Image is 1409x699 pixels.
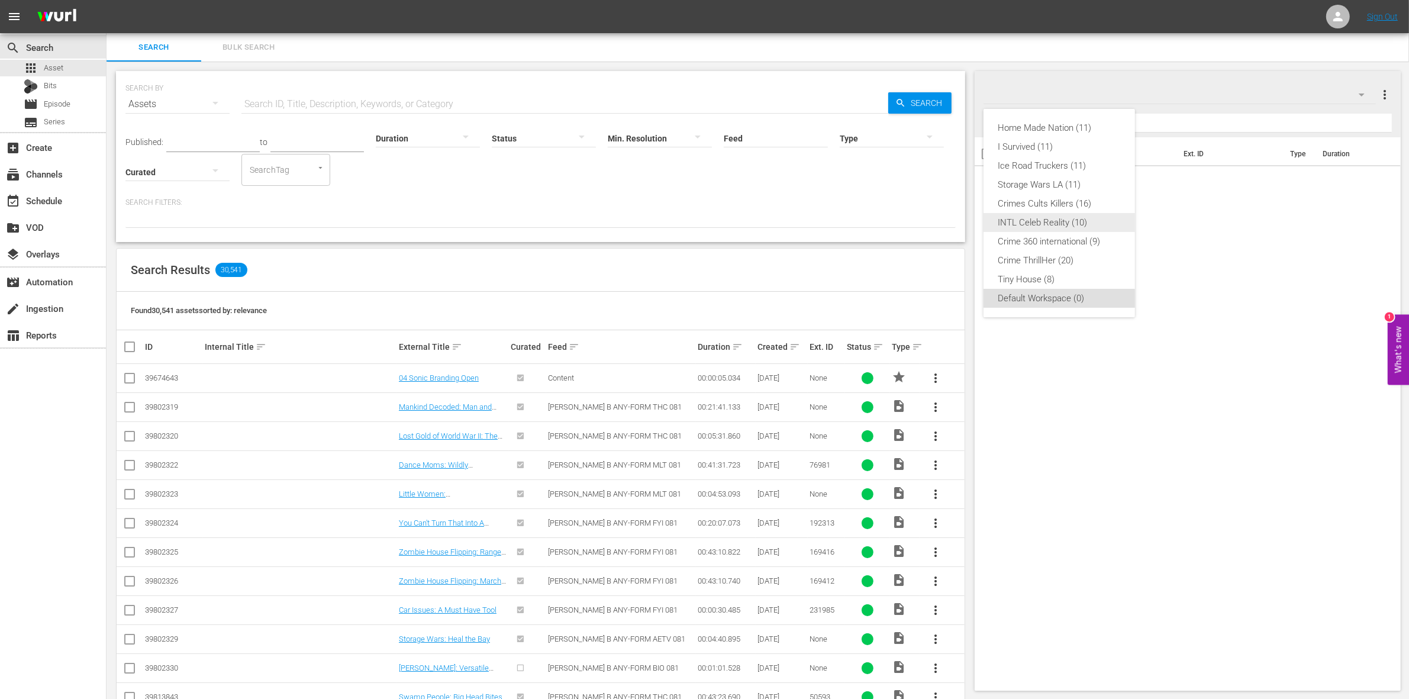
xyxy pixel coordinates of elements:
[998,251,1121,270] div: Crime ThrillHer (20)
[998,289,1121,308] div: Default Workspace (0)
[998,118,1121,137] div: Home Made Nation (11)
[998,175,1121,194] div: Storage Wars LA (11)
[998,232,1121,251] div: Crime 360 international (9)
[998,270,1121,289] div: Tiny House (8)
[998,213,1121,232] div: INTL Celeb Reality (10)
[998,194,1121,213] div: Crimes Cults Killers (16)
[998,137,1121,156] div: I Survived (11)
[1385,312,1394,321] div: 1
[998,156,1121,175] div: Ice Road Truckers (11)
[1388,314,1409,385] button: Open Feedback Widget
